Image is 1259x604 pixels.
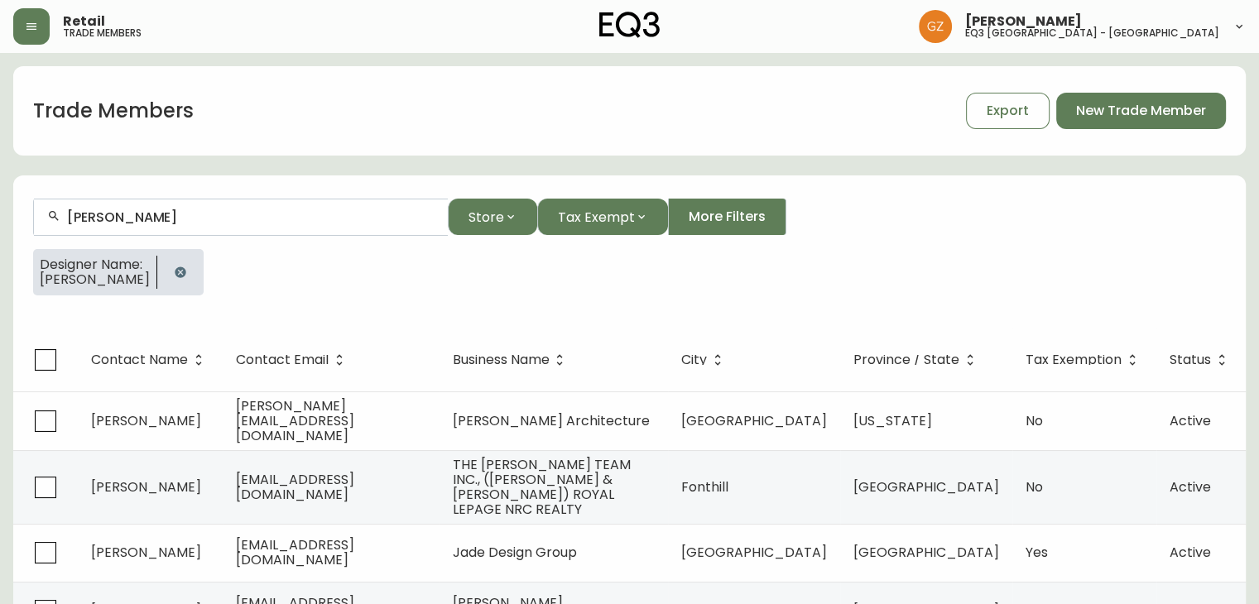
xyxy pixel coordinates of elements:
[1170,411,1211,430] span: Active
[40,272,150,287] span: [PERSON_NAME]
[1026,477,1043,496] span: No
[681,411,827,430] span: [GEOGRAPHIC_DATA]
[236,355,329,365] span: Contact Email
[236,470,354,504] span: [EMAIL_ADDRESS][DOMAIN_NAME]
[91,543,201,562] span: [PERSON_NAME]
[236,535,354,569] span: [EMAIL_ADDRESS][DOMAIN_NAME]
[91,352,209,367] span: Contact Name
[853,355,959,365] span: Province / State
[63,28,142,38] h5: trade members
[236,352,350,367] span: Contact Email
[1076,102,1206,120] span: New Trade Member
[965,28,1219,38] h5: eq3 [GEOGRAPHIC_DATA] - [GEOGRAPHIC_DATA]
[452,455,630,519] span: THE [PERSON_NAME] TEAM INC., ([PERSON_NAME] & [PERSON_NAME]) ROYAL LEPAGE NRC REALTY
[1170,543,1211,562] span: Active
[1170,355,1211,365] span: Status
[452,411,649,430] span: [PERSON_NAME] Architecture
[469,207,504,228] span: Store
[853,477,999,496] span: [GEOGRAPHIC_DATA]
[681,543,827,562] span: [GEOGRAPHIC_DATA]
[452,355,549,365] span: Business Name
[919,10,952,43] img: 78875dbee59462ec7ba26e296000f7de
[67,209,435,225] input: Search
[448,199,537,235] button: Store
[1170,352,1233,367] span: Status
[452,543,576,562] span: Jade Design Group
[1026,355,1122,365] span: Tax Exemption
[33,97,194,125] h1: Trade Members
[853,411,932,430] span: [US_STATE]
[91,355,188,365] span: Contact Name
[853,352,981,367] span: Province / State
[966,93,1050,129] button: Export
[689,208,766,226] span: More Filters
[63,15,105,28] span: Retail
[558,207,635,228] span: Tax Exempt
[681,477,728,496] span: Fonthill
[681,355,707,365] span: City
[91,477,201,496] span: [PERSON_NAME]
[537,199,668,235] button: Tax Exempt
[668,199,786,235] button: More Filters
[1026,543,1048,562] span: Yes
[236,396,354,445] span: [PERSON_NAME][EMAIL_ADDRESS][DOMAIN_NAME]
[965,15,1082,28] span: [PERSON_NAME]
[1026,352,1143,367] span: Tax Exemption
[1026,411,1043,430] span: No
[452,352,570,367] span: Business Name
[1056,93,1226,129] button: New Trade Member
[853,543,999,562] span: [GEOGRAPHIC_DATA]
[1170,477,1211,496] span: Active
[681,352,728,367] span: City
[91,411,201,430] span: [PERSON_NAME]
[599,12,661,38] img: logo
[987,102,1029,120] span: Export
[40,257,150,272] span: Designer Name:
